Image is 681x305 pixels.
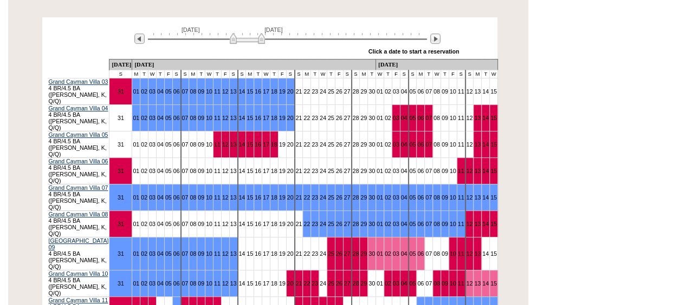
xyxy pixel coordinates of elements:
a: 05 [410,221,416,227]
a: 26 [336,194,342,201]
td: S [181,70,189,78]
a: 23 [312,280,318,287]
a: 10 [450,250,456,257]
a: 29 [360,250,367,257]
a: 09 [198,115,204,121]
td: 02 [384,78,392,104]
td: S [400,70,408,78]
td: [DATE] [376,59,498,70]
a: 14 [482,194,489,201]
a: 06 [417,194,424,201]
a: 21 [296,280,302,287]
a: 09 [198,280,204,287]
a: Grand Cayman Villa 10 [49,270,108,277]
img: Previous [134,34,145,44]
a: 31 [118,168,124,174]
a: 06 [417,250,424,257]
a: 10 [206,250,212,257]
td: 25 [327,78,335,104]
a: 05 [410,115,416,121]
td: S [352,70,360,78]
a: 06 [417,115,424,121]
a: 06 [173,280,180,287]
a: 29 [360,221,367,227]
a: Grand Cayman Villa 07 [49,184,108,191]
a: 08 [190,280,196,287]
td: W [490,70,498,78]
a: 08 [433,194,440,201]
a: 29 [360,280,367,287]
a: 16 [255,88,261,95]
a: 13 [230,141,237,148]
td: M [417,70,425,78]
a: 14 [239,194,245,201]
a: 04 [157,88,164,95]
a: 27 [344,221,351,227]
a: 03 [393,194,399,201]
td: M [246,70,254,78]
td: W [376,70,384,78]
td: W [205,70,213,78]
td: T [156,70,164,78]
a: 12 [222,141,229,148]
a: 02 [385,280,391,287]
a: 11 [458,194,464,201]
a: 15 [490,168,497,174]
a: 09 [198,194,204,201]
td: 24 [319,78,327,104]
td: M [132,70,140,78]
a: 02 [141,194,147,201]
a: 06 [417,141,424,148]
td: T [327,70,335,78]
a: 05 [410,194,416,201]
a: 11 [214,250,220,257]
a: 16 [255,141,261,148]
a: 13 [474,194,481,201]
a: 13 [474,280,481,287]
a: 13 [230,88,237,95]
td: S [229,70,237,78]
a: 07 [425,115,432,121]
td: 4 BR/4.5 BA ([PERSON_NAME], K, Q/Q) [48,78,109,104]
a: 22 [303,280,310,287]
a: 15 [247,115,253,121]
a: 26 [336,250,342,257]
a: 14 [239,88,245,95]
a: 22 [303,194,310,201]
a: 08 [433,280,440,287]
a: 04 [401,115,407,121]
a: 04 [401,141,407,148]
a: 28 [353,280,359,287]
a: 03 [149,88,155,95]
a: 11 [458,250,464,257]
a: 05 [165,115,172,121]
a: 12 [466,221,473,227]
td: M [189,70,197,78]
a: 07 [425,221,432,227]
td: 28 [352,78,360,104]
td: 11 [457,78,465,104]
td: 22 [303,78,311,104]
td: 31 [109,104,132,131]
td: 06 [417,78,425,104]
a: 28 [353,194,359,201]
a: 10 [450,194,456,201]
a: 31 [118,88,124,95]
a: 11 [214,88,220,95]
a: 01 [133,280,139,287]
a: 15 [247,141,253,148]
a: 12 [466,194,473,201]
a: 20 [287,194,294,201]
a: 03 [149,280,155,287]
td: 27 [343,78,351,104]
a: 07 [182,250,189,257]
a: 19 [279,194,286,201]
a: 10 [450,221,456,227]
span: [DATE] [264,26,283,33]
a: 06 [173,250,180,257]
a: 03 [393,280,399,287]
a: 10 [206,88,212,95]
a: 21 [296,194,302,201]
a: 06 [417,221,424,227]
a: 16 [255,115,261,121]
